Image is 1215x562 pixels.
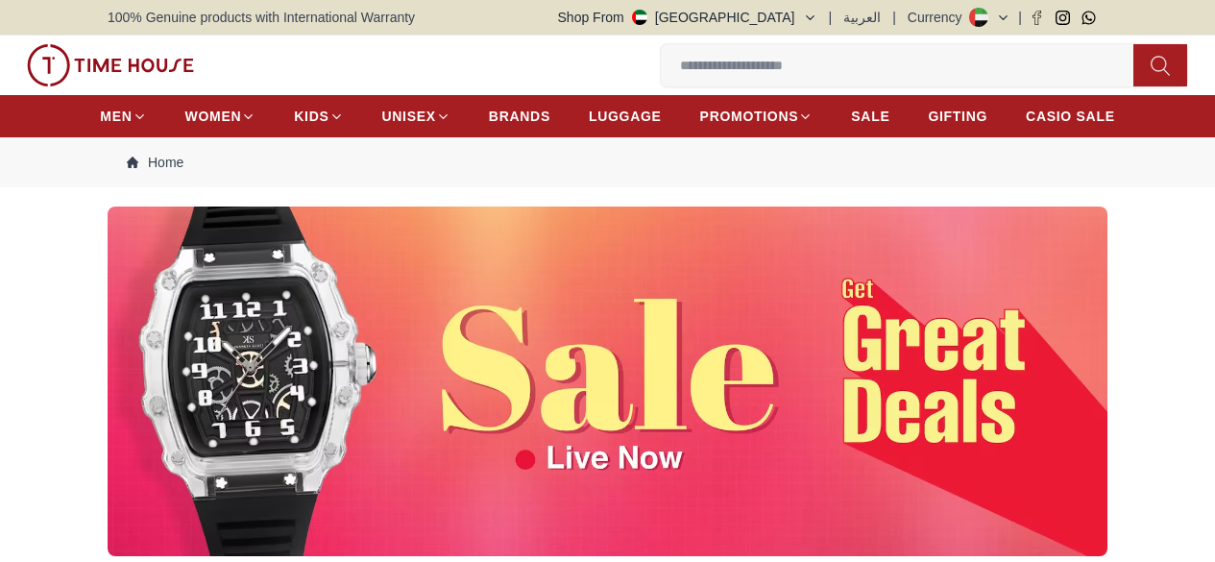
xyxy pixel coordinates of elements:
span: SALE [851,107,889,126]
img: United Arab Emirates [632,10,647,25]
a: BRANDS [489,99,550,134]
img: ... [108,207,1107,556]
span: KIDS [294,107,328,126]
span: | [829,8,833,27]
a: GIFTING [928,99,987,134]
img: ... [27,44,194,86]
span: | [1018,8,1022,27]
span: WOMEN [185,107,242,126]
span: LUGGAGE [589,107,662,126]
a: CASIO SALE [1026,99,1115,134]
span: | [892,8,896,27]
a: PROMOTIONS [700,99,814,134]
a: KIDS [294,99,343,134]
span: CASIO SALE [1026,107,1115,126]
a: Facebook [1030,11,1044,25]
a: MEN [100,99,146,134]
span: BRANDS [489,107,550,126]
a: Whatsapp [1081,11,1096,25]
a: UNISEX [382,99,450,134]
nav: Breadcrumb [108,137,1107,187]
span: PROMOTIONS [700,107,799,126]
a: Instagram [1056,11,1070,25]
div: Currency [908,8,970,27]
span: UNISEX [382,107,436,126]
a: WOMEN [185,99,256,134]
a: Home [127,153,183,172]
button: العربية [843,8,881,27]
button: Shop From[GEOGRAPHIC_DATA] [558,8,817,27]
span: 100% Genuine products with International Warranty [108,8,415,27]
span: GIFTING [928,107,987,126]
a: LUGGAGE [589,99,662,134]
a: SALE [851,99,889,134]
span: MEN [100,107,132,126]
